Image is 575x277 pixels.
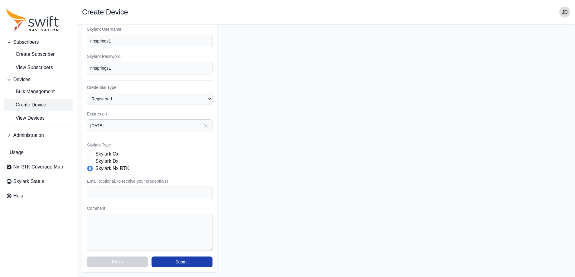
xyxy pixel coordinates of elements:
span: Create Device [6,101,46,109]
span: Devices [13,76,30,83]
a: Usage [4,146,73,159]
a: Create Subscriber [4,48,73,60]
h1: Create Device [82,8,128,16]
button: Administration [4,129,73,141]
span: View Subscribers [6,64,53,71]
span: Help [13,192,23,200]
button: Subscribers [4,36,73,48]
span: View Devices [6,115,45,122]
input: example-user [87,35,212,47]
a: Bulk Management [4,86,73,98]
a: Create Device [4,99,73,111]
label: Skylark Type [87,142,212,148]
label: Email (optional, to receive your credentials) [87,178,212,184]
span: Subscribers [13,39,39,46]
div: Skylark Type [87,150,212,172]
button: Reset [87,257,148,267]
a: Skylark Status [4,175,73,187]
label: Comment [87,205,212,211]
a: View Devices [4,112,73,124]
label: Expires on [87,111,212,117]
span: Bulk Management [6,88,55,95]
label: Credential Type [87,84,212,90]
label: Skylark Username [87,26,212,32]
input: password [87,62,212,74]
span: Nx RTK Coverage Map [13,163,63,171]
span: Administration [13,132,44,139]
label: Skylark Nx RTK [95,165,129,172]
span: Usage [10,149,24,156]
span: Skylark Status [13,178,44,185]
img: user photo [559,7,570,17]
button: Devices [4,74,73,86]
label: Skylark Password [87,53,212,59]
button: Submit [152,257,212,267]
label: Skylark Dx [95,158,118,165]
a: Help [4,190,73,202]
a: Nx RTK Coverage Map [4,161,73,173]
span: Create Subscriber [6,51,55,58]
input: YYYY-MM-DD [87,119,212,132]
a: View Subscribers [4,61,73,74]
label: Skylark Cx [95,150,118,158]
